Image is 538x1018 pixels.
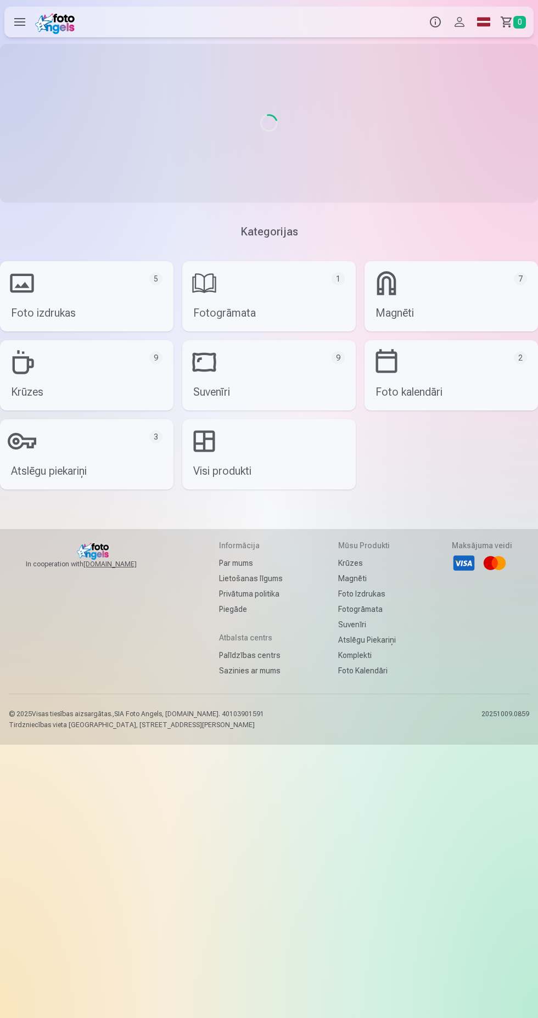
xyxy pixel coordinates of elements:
a: Par mums [219,555,283,571]
a: Sazinies ar mums [219,663,283,678]
span: In cooperation with [26,560,163,569]
img: /fa1 [35,10,79,34]
div: 1 [332,272,345,285]
a: Foto izdrukas [338,586,396,601]
h5: Mūsu produkti [338,540,396,551]
li: Mastercard [483,551,507,575]
a: Suvenīri9 [182,340,356,410]
div: 3 [149,430,162,443]
a: Lietošanas līgums [219,571,283,586]
span: SIA Foto Angels, [DOMAIN_NAME]. 40103901591 [114,710,264,718]
a: Atslēgu piekariņi [338,632,396,648]
h5: Maksājuma veidi [452,540,512,551]
div: 9 [149,351,162,364]
a: [DOMAIN_NAME] [83,560,163,569]
li: Visa [452,551,476,575]
a: Suvenīri [338,617,396,632]
a: Palīdzības centrs [219,648,283,663]
a: Magnēti7 [365,261,538,331]
h5: Informācija [219,540,283,551]
p: 20251009.0859 [481,710,529,729]
button: Info [423,7,447,37]
div: 9 [332,351,345,364]
a: Foto kalendāri [338,663,396,678]
a: Fotogrāmata [338,601,396,617]
a: Visi produkti [182,419,356,490]
a: Piegāde [219,601,283,617]
a: Privātuma politika [219,586,283,601]
p: © 2025 Visas tiesības aizsargātas. , [9,710,264,718]
a: Foto kalendāri2 [365,340,538,410]
a: Komplekti [338,648,396,663]
span: 0 [513,16,526,29]
h5: Atbalsta centrs [219,632,283,643]
a: Magnēti [338,571,396,586]
a: Fotogrāmata1 [182,261,356,331]
div: 7 [514,272,527,285]
div: 2 [514,351,527,364]
div: 5 [149,272,162,285]
a: Krūzes [338,555,396,571]
button: Profils [447,7,472,37]
a: Grozs0 [496,7,534,37]
p: Tirdzniecības vieta [GEOGRAPHIC_DATA], [STREET_ADDRESS][PERSON_NAME] [9,721,264,729]
a: Global [472,7,496,37]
